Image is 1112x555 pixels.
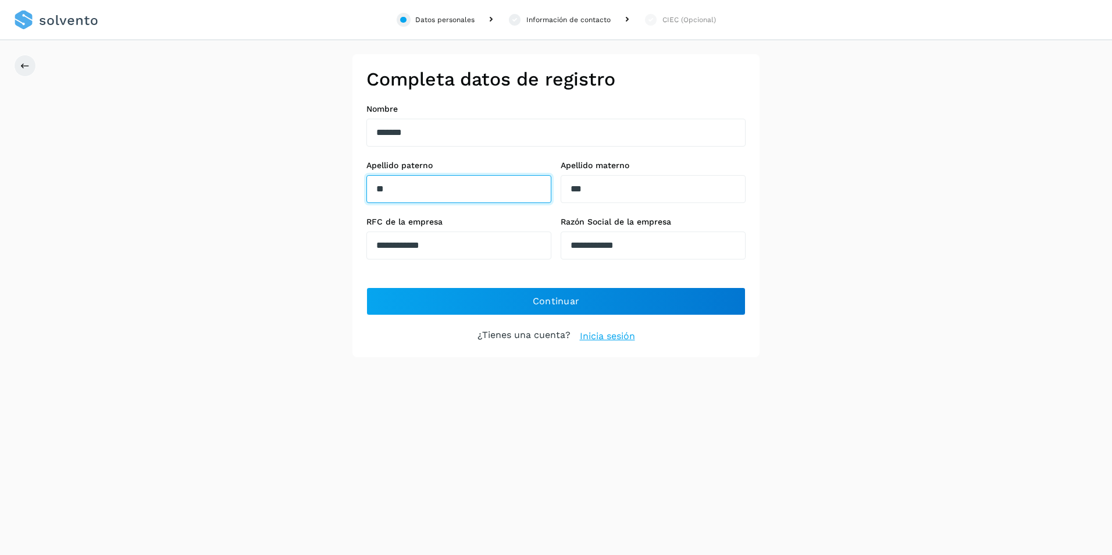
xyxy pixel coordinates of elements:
[561,161,746,170] label: Apellido materno
[526,15,611,25] div: Información de contacto
[366,68,746,90] h2: Completa datos de registro
[533,295,580,308] span: Continuar
[415,15,475,25] div: Datos personales
[366,287,746,315] button: Continuar
[477,329,571,343] p: ¿Tienes una cuenta?
[662,15,716,25] div: CIEC (Opcional)
[561,217,746,227] label: Razón Social de la empresa
[580,329,635,343] a: Inicia sesión
[366,217,551,227] label: RFC de la empresa
[366,161,551,170] label: Apellido paterno
[366,104,746,114] label: Nombre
